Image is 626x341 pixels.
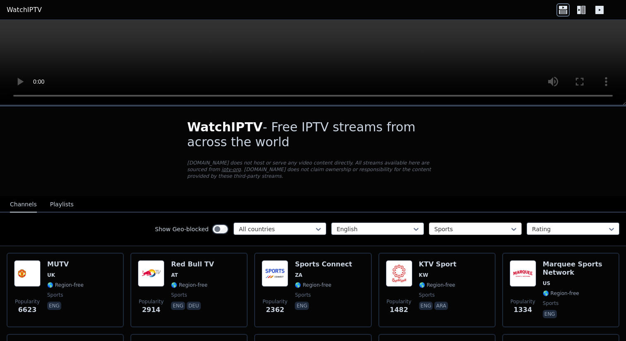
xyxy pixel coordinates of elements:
[14,260,41,287] img: MUTV
[514,305,532,315] span: 1334
[543,300,559,307] span: sports
[266,305,284,315] span: 2362
[390,305,408,315] span: 1482
[50,197,74,213] button: Playlists
[419,302,433,310] p: eng
[295,260,352,268] h6: Sports Connect
[171,272,178,278] span: AT
[419,282,455,288] span: 🌎 Region-free
[262,260,288,287] img: Sports Connect
[187,120,263,134] span: WatchIPTV
[543,260,612,277] h6: Marquee Sports Network
[510,260,536,287] img: Marquee Sports Network
[543,290,579,297] span: 🌎 Region-free
[387,298,412,305] span: Popularity
[295,282,331,288] span: 🌎 Region-free
[171,292,187,298] span: sports
[543,310,557,318] p: eng
[47,282,84,288] span: 🌎 Region-free
[386,260,412,287] img: KTV Sport
[419,272,429,278] span: KW
[171,260,214,268] h6: Red Bull TV
[171,302,185,310] p: eng
[142,305,161,315] span: 2914
[419,260,457,268] h6: KTV Sport
[7,5,42,15] a: WatchIPTV
[187,160,439,179] p: [DOMAIN_NAME] does not host or serve any video content directly. All streams available here are s...
[47,292,63,298] span: sports
[18,305,37,315] span: 6623
[171,282,207,288] span: 🌎 Region-free
[543,280,550,287] span: US
[222,167,241,172] a: iptv-org
[295,292,311,298] span: sports
[15,298,40,305] span: Popularity
[510,298,535,305] span: Popularity
[10,197,37,213] button: Channels
[47,302,61,310] p: eng
[262,298,287,305] span: Popularity
[47,272,55,278] span: UK
[295,272,302,278] span: ZA
[47,260,84,268] h6: MUTV
[155,225,209,233] label: Show Geo-blocked
[138,260,164,287] img: Red Bull TV
[139,298,164,305] span: Popularity
[434,302,448,310] p: ara
[187,302,201,310] p: deu
[419,292,435,298] span: sports
[295,302,309,310] p: eng
[187,120,439,150] h1: - Free IPTV streams from across the world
